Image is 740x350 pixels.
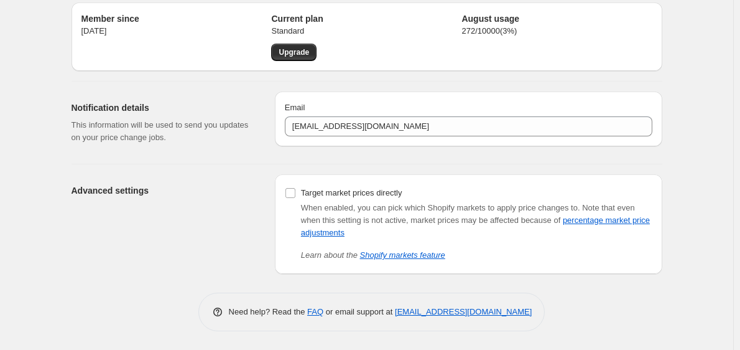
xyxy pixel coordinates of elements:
i: Learn about the [301,250,445,260]
h2: August usage [461,12,652,25]
span: Upgrade [279,47,309,57]
h2: Current plan [271,12,461,25]
span: Email [285,103,305,112]
h2: Member since [81,12,272,25]
span: Note that even when this setting is not active, market prices may be affected because of [301,203,650,237]
span: When enabled, you can pick which Shopify markets to apply price changes to. [301,203,580,212]
h2: Notification details [72,102,255,114]
a: Shopify markets feature [360,250,445,260]
p: 272 / 10000 ( 3 %) [461,25,652,37]
h2: Advanced settings [72,184,255,197]
span: Need help? Read the [229,307,308,316]
span: Target market prices directly [301,188,402,197]
span: or email support at [323,307,395,316]
a: FAQ [307,307,323,316]
p: Standard [271,25,461,37]
p: This information will be used to send you updates on your price change jobs. [72,119,255,144]
p: [DATE] [81,25,272,37]
a: [EMAIL_ADDRESS][DOMAIN_NAME] [395,307,532,316]
a: Upgrade [271,44,317,61]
